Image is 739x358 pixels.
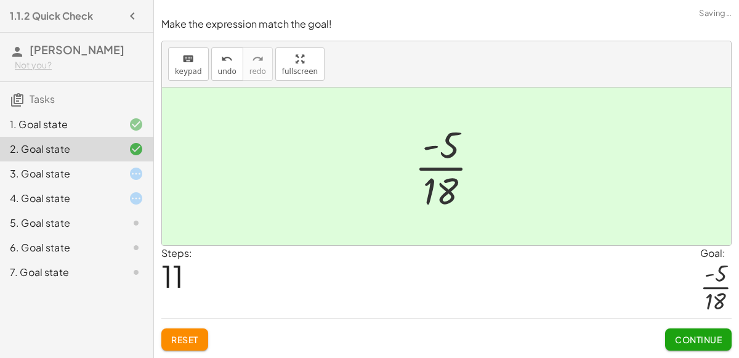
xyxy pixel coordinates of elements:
i: redo [252,52,264,67]
span: fullscreen [282,67,318,76]
i: Task not started. [129,265,143,280]
span: Tasks [30,92,55,105]
button: undoundo [211,47,243,81]
span: undo [218,67,236,76]
button: keyboardkeypad [168,47,209,81]
i: Task not started. [129,240,143,255]
i: Task started. [129,191,143,206]
div: 6. Goal state [10,240,109,255]
i: Task finished and correct. [129,142,143,157]
i: Task started. [129,166,143,181]
i: undo [221,52,233,67]
span: Continue [675,334,722,345]
span: [PERSON_NAME] [30,43,124,57]
label: Steps: [161,246,192,259]
span: 11 [161,257,184,295]
div: 3. Goal state [10,166,109,181]
button: Continue [665,328,732,351]
button: fullscreen [275,47,325,81]
span: keypad [175,67,202,76]
i: Task not started. [129,216,143,230]
div: Not you? [15,59,143,71]
h4: 1.1.2 Quick Check [10,9,93,23]
i: Task finished and correct. [129,117,143,132]
p: Make the expression match the goal! [161,17,732,31]
span: Reset [171,334,198,345]
div: Goal: [700,246,732,261]
span: Saving… [699,7,732,20]
div: 7. Goal state [10,265,109,280]
button: redoredo [243,47,273,81]
i: keyboard [182,52,194,67]
div: 5. Goal state [10,216,109,230]
button: Reset [161,328,208,351]
div: 2. Goal state [10,142,109,157]
div: 4. Goal state [10,191,109,206]
div: 1. Goal state [10,117,109,132]
span: redo [249,67,266,76]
